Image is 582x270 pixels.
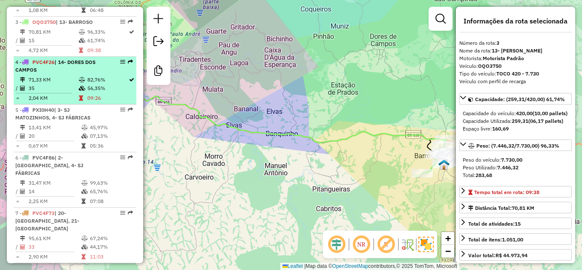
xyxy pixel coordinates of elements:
td: = [15,46,20,55]
i: Tempo total em rota [81,143,86,148]
strong: 13- [PERSON_NAME] [492,47,542,54]
i: Total de Atividades [20,134,25,139]
td: 96,33% [87,28,128,36]
i: Tempo total em rota [81,199,86,204]
em: Opções [120,210,125,215]
td: 99,63% [89,179,133,187]
i: Rota otimizada [129,77,134,82]
td: 0,67 KM [28,142,81,150]
i: Tempo total em rota [81,254,86,259]
td: 35 [28,84,78,93]
strong: 259,31 [512,118,528,124]
a: Zoom out [441,245,454,258]
td: 65,76% [89,187,133,196]
strong: 1.051,00 [502,236,523,243]
em: Rota exportada [128,19,133,24]
a: Nova sessão e pesquisa [150,10,167,29]
i: Total de Atividades [20,86,25,91]
a: Tempo total em rota: 09:38 [459,186,572,197]
span: | 13- BARROSO [56,19,93,25]
img: Exibir/Ocultar setores [418,237,434,252]
strong: 7.730,00 [501,157,522,163]
td: 56,35% [87,84,128,93]
span: + [445,233,451,244]
i: % de utilização da cubagem [81,244,88,250]
span: | 3- SJ MATOZINHOS, 4- SJ FÁBRICAS [15,107,90,121]
span: | [304,263,305,269]
div: Veículo com perfil de recarga [459,78,572,85]
i: % de utilização do peso [79,29,85,35]
td: 33 [28,243,81,251]
td: 45,97% [89,123,133,132]
div: Número da rota: [459,39,572,47]
span: Peso do veículo: [463,157,522,163]
a: Exportar sessão [150,33,167,52]
td: 1,08 KM [28,6,81,15]
div: Valor total: [468,252,527,259]
td: 71,33 KM [28,75,78,84]
a: Distância Total:70,81 KM [459,202,572,213]
span: 3 - [15,19,93,25]
td: 15 [28,36,78,45]
i: Tempo total em rota [79,48,83,53]
span: PVC4F26 [32,59,55,65]
i: Total de Atividades [20,244,25,250]
td: / [15,243,20,251]
em: Rota exportada [128,107,133,112]
h4: Informações da rota selecionada [459,17,572,25]
em: Opções [120,155,125,160]
strong: 15 [515,221,521,227]
strong: (10,00 pallets) [533,110,568,116]
td: 44,17% [89,243,133,251]
td: 95,61 KM [28,234,81,243]
div: Veículo: [459,62,572,70]
div: Total: [463,171,568,179]
div: Total de itens: [468,236,523,244]
span: Total de atividades: [468,221,521,227]
td: 82,76% [87,75,128,84]
strong: (06,17 pallets) [528,118,563,124]
td: 13,41 KM [28,123,81,132]
td: 4,72 KM [28,46,78,55]
strong: 420,00 [516,110,533,116]
span: Exibir rótulo [376,234,396,255]
i: % de utilização da cubagem [79,86,85,91]
td: 2,04 KM [28,94,78,102]
i: Distância Total [20,125,25,130]
i: % de utilização do peso [81,236,88,241]
div: Distância Total: [468,204,534,212]
em: Opções [120,19,125,24]
span: | 20- [GEOGRAPHIC_DATA], 21- [GEOGRAPHIC_DATA] [15,210,79,232]
td: 31,47 KM [28,179,81,187]
span: − [445,246,451,256]
em: Opções [120,107,125,112]
em: Rota exportada [128,59,133,64]
i: % de utilização da cubagem [81,189,88,194]
div: Capacidade: (259,31/420,00) 61,74% [459,106,572,136]
td: / [15,132,20,140]
div: Map data © contributors,© 2025 TomTom, Microsoft [280,263,459,270]
strong: 7.446,32 [497,164,519,171]
i: % de utilização do peso [81,125,88,130]
strong: R$ 44.973,94 [496,252,527,258]
i: Distância Total [20,236,25,241]
a: Exibir filtros [432,10,449,27]
td: / [15,84,20,93]
span: Capacidade: (259,31/420,00) 61,74% [475,96,565,102]
i: Tempo total em rota [81,8,86,13]
i: % de utilização da cubagem [81,134,88,139]
span: 70,81 KM [512,205,534,211]
td: 11:03 [89,253,133,261]
a: Zoom in [441,232,454,245]
td: 14 [28,187,81,196]
a: Capacidade: (259,31/420,00) 61,74% [459,93,572,105]
strong: 283,68 [475,172,492,178]
div: Peso: (7.446,32/7.730,00) 96,33% [459,153,572,183]
span: Peso: (7.446,32/7.730,00) 96,33% [476,142,559,149]
i: % de utilização da cubagem [79,38,85,43]
i: % de utilização do peso [81,180,88,186]
i: Rota otimizada [129,29,134,35]
em: Opções [120,59,125,64]
span: PXI0H40 [32,107,54,113]
img: Barroso [438,159,449,170]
